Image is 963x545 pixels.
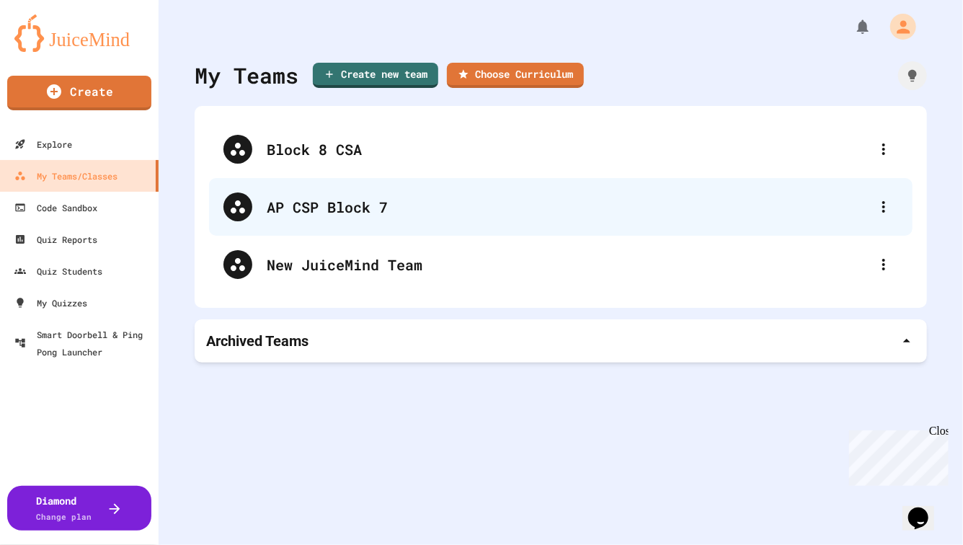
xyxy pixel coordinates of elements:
[843,425,949,486] iframe: chat widget
[14,167,117,185] div: My Teams/Classes
[14,199,97,216] div: Code Sandbox
[875,10,920,43] div: My Account
[14,262,102,280] div: Quiz Students
[14,136,72,153] div: Explore
[37,511,92,522] span: Change plan
[6,6,99,92] div: Chat with us now!Close
[195,59,298,92] div: My Teams
[209,120,913,178] div: Block 8 CSA
[209,236,913,293] div: New JuiceMind Team
[902,487,949,531] iframe: chat widget
[14,326,153,360] div: Smart Doorbell & Ping Pong Launcher
[209,178,913,236] div: AP CSP Block 7
[313,63,438,88] a: Create new team
[447,63,584,88] a: Choose Curriculum
[267,254,869,275] div: New JuiceMind Team
[7,486,151,531] button: DiamondChange plan
[827,14,875,39] div: My Notifications
[267,138,869,160] div: Block 8 CSA
[7,76,151,110] a: Create
[267,196,869,218] div: AP CSP Block 7
[37,493,92,523] div: Diamond
[14,14,144,52] img: logo-orange.svg
[898,61,927,90] div: How it works
[14,294,87,311] div: My Quizzes
[14,231,97,248] div: Quiz Reports
[206,331,309,351] p: Archived Teams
